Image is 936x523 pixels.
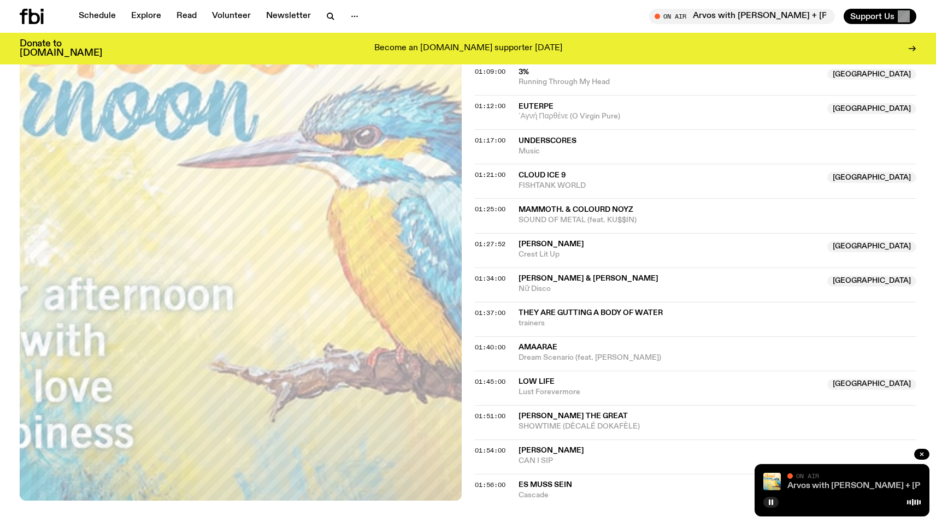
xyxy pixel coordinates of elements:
[827,103,916,114] span: [GEOGRAPHIC_DATA]
[850,11,894,21] span: Support Us
[519,249,821,260] span: Crest Lit Up
[519,181,821,191] span: FISHTANK WORLD
[519,275,658,282] span: [PERSON_NAME] & [PERSON_NAME]
[374,44,562,54] p: Become an [DOMAIN_NAME] supporter [DATE]
[827,241,916,252] span: [GEOGRAPHIC_DATA]
[827,69,916,80] span: [GEOGRAPHIC_DATA]
[519,387,821,397] span: Lust Forevermore
[519,171,566,179] span: Cloud Ice 9
[519,240,584,248] span: [PERSON_NAME]
[844,9,916,24] button: Support Us
[475,480,505,489] span: 01:56:00
[519,137,576,145] span: Underscores
[519,343,557,351] span: Amaarae
[519,456,917,466] span: CAN I SIP
[475,274,505,283] span: 01:34:00
[519,378,555,385] span: Low Life
[125,9,168,24] a: Explore
[475,446,505,455] span: 01:54:00
[519,103,554,110] span: Euterpe
[519,111,821,122] span: ´Αγνή Παρθένε (O Virgin Pure)
[475,67,505,76] span: 01:09:00
[649,9,835,24] button: On AirArvos with [PERSON_NAME] + [PERSON_NAME]
[827,172,916,183] span: [GEOGRAPHIC_DATA]
[827,379,916,390] span: [GEOGRAPHIC_DATA]
[72,9,122,24] a: Schedule
[475,343,505,352] span: 01:40:00
[475,412,505,420] span: 01:51:00
[827,276,916,287] span: [GEOGRAPHIC_DATA]
[519,68,529,76] span: 3%
[519,481,572,489] span: Es Muss Sein
[475,377,505,386] span: 01:45:00
[475,102,505,110] span: 01:12:00
[519,77,821,87] span: Running Through My Head
[519,353,917,363] span: Dream Scenario (feat. [PERSON_NAME])
[475,308,505,317] span: 01:37:00
[796,472,819,479] span: On Air
[519,284,821,294] span: Nữ Disco
[475,240,505,248] span: 01:27:52
[519,490,821,501] span: Cascade
[205,9,257,24] a: Volunteer
[519,309,663,317] span: They Are Gutting A Body Of Water
[260,9,317,24] a: Newsletter
[519,318,917,329] span: trainers
[20,39,102,58] h3: Donate to [DOMAIN_NAME]
[519,421,917,432] span: SHOWTIME (DÈCALÉ DOKAFÈLE)
[519,215,917,225] span: SOUND OF METAL (feat. KU$$IN)
[170,9,203,24] a: Read
[475,136,505,145] span: 01:17:00
[475,205,505,213] span: 01:25:00
[519,206,633,213] span: MAMMOTH. & COLOURD NOYZ
[519,146,917,157] span: Music
[519,447,584,454] span: [PERSON_NAME]
[475,170,505,179] span: 01:21:00
[519,412,628,420] span: [PERSON_NAME] THE GREAT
